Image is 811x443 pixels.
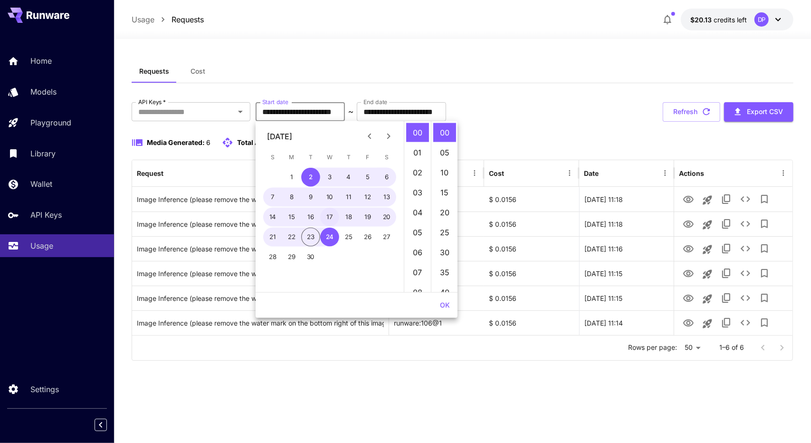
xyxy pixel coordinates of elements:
[579,187,674,212] div: 22 Sep, 2025 11:18
[717,289,736,308] button: Copy TaskUUID
[698,289,717,308] button: Launch in playground
[736,190,755,209] button: See details
[679,189,698,209] button: View
[736,264,755,283] button: See details
[717,190,736,209] button: Copy TaskUUID
[282,188,301,207] button: 8
[679,239,698,258] button: View
[360,127,379,146] button: Previous month
[736,289,755,308] button: See details
[137,261,384,286] div: Click to copy prompt
[406,223,429,242] li: 5 hours
[137,286,384,310] div: Click to copy prompt
[579,310,674,335] div: 22 Sep, 2025 11:14
[681,341,704,355] div: 50
[431,121,458,292] ul: Select minutes
[600,166,613,180] button: Sort
[755,190,774,209] button: Add to library
[132,14,154,25] a: Usage
[658,166,672,180] button: Menu
[30,384,59,395] p: Settings
[363,98,387,106] label: End date
[433,163,456,182] li: 10 minutes
[302,148,319,167] span: Tuesday
[301,228,320,247] button: 23
[102,416,114,433] div: Collapse sidebar
[137,237,384,261] div: Click to copy prompt
[282,168,301,187] button: 1
[717,313,736,332] button: Copy TaskUUID
[679,288,698,308] button: View
[301,188,320,207] button: 9
[489,169,504,177] div: Cost
[698,191,717,210] button: Launch in playground
[433,283,456,302] li: 40 minutes
[679,214,698,233] button: View
[433,263,456,282] li: 35 minutes
[358,188,377,207] button: 12
[717,239,736,258] button: Copy TaskUUID
[681,9,793,30] button: $20.1251DP
[339,168,358,187] button: 4
[406,123,429,142] li: 0 hours
[320,228,339,247] button: 24
[339,208,358,227] button: 18
[628,343,677,352] p: Rows per page:
[433,183,456,202] li: 15 minutes
[755,313,774,332] button: Add to library
[584,169,599,177] div: Date
[164,166,178,180] button: Sort
[719,343,744,352] p: 1–6 of 6
[755,239,774,258] button: Add to library
[484,187,579,212] div: $ 0.0156
[339,188,358,207] button: 11
[755,289,774,308] button: Add to library
[377,188,396,207] button: 13
[777,166,790,180] button: Menu
[698,215,717,234] button: Launch in playground
[263,248,282,267] button: 28
[263,208,282,227] button: 14
[579,236,674,261] div: 22 Sep, 2025 11:16
[321,148,338,167] span: Wednesday
[138,98,166,106] label: API Keys
[283,148,300,167] span: Monday
[320,188,339,207] button: 10
[30,240,53,251] p: Usage
[139,67,169,76] span: Requests
[137,169,163,177] div: Request
[30,55,52,67] p: Home
[663,102,720,122] button: Refresh
[95,419,107,431] button: Collapse sidebar
[404,121,431,292] ul: Select hours
[377,168,396,187] button: 6
[690,15,747,25] div: $20.1251
[30,209,62,221] p: API Keys
[301,208,320,227] button: 16
[468,166,481,180] button: Menu
[377,228,396,247] button: 27
[320,168,339,187] button: 3
[724,102,793,122] button: Export CSV
[237,138,298,146] span: Total API requests:
[132,14,204,25] nav: breadcrumb
[484,261,579,286] div: $ 0.0156
[736,313,755,332] button: See details
[137,311,384,335] div: Click to copy prompt
[690,16,714,24] span: $20.13
[172,14,204,25] a: Requests
[301,168,320,187] button: 2
[717,214,736,233] button: Copy TaskUUID
[358,168,377,187] button: 5
[579,212,674,236] div: 22 Sep, 2025 11:18
[30,178,52,190] p: Wallet
[30,148,56,159] p: Library
[377,208,396,227] button: 20
[579,286,674,310] div: 22 Sep, 2025 11:15
[679,263,698,283] button: View
[436,297,454,314] button: OK
[698,314,717,333] button: Launch in playground
[679,169,704,177] div: Actions
[406,183,429,202] li: 3 hours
